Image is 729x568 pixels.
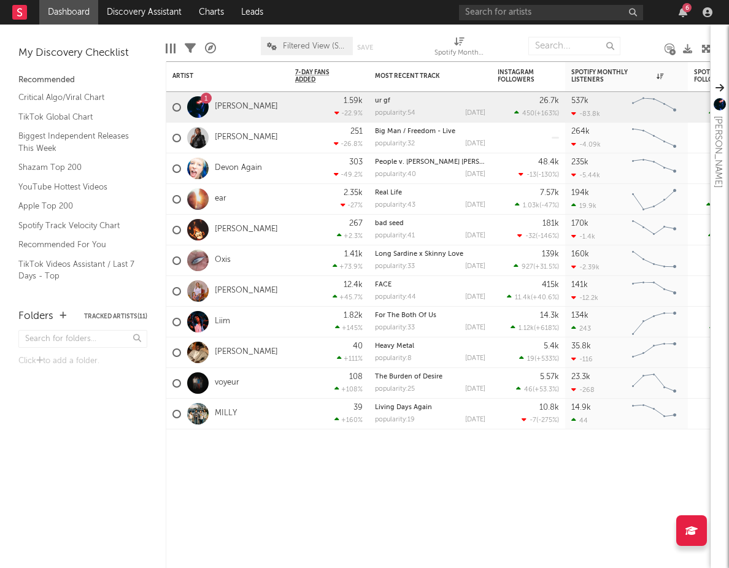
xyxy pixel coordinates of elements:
[526,172,536,178] span: -13
[539,97,559,105] div: 26.7k
[527,356,534,363] span: 19
[215,409,237,419] a: MILLY
[375,251,463,258] a: Long Sardine x Skinny Love
[375,72,467,80] div: Most Recent Track
[627,245,682,276] svg: Chart title
[522,416,559,424] div: ( )
[375,128,485,135] div: Big Man / Freedom - Live
[679,7,687,17] button: 6
[571,189,589,197] div: 194k
[344,281,363,289] div: 12.4k
[465,140,485,147] div: [DATE]
[344,250,363,258] div: 1.41k
[539,404,559,412] div: 10.8k
[375,98,485,104] div: ur gf
[571,294,598,302] div: -12.2k
[344,97,363,105] div: 1.59k
[375,110,415,117] div: popularity: 54
[571,404,591,412] div: 14.9k
[215,286,278,296] a: [PERSON_NAME]
[514,263,559,271] div: ( )
[335,324,363,332] div: +145 %
[215,163,262,174] a: Devon Again
[375,171,416,178] div: popularity: 40
[344,189,363,197] div: 2.35k
[18,309,53,324] div: Folders
[627,399,682,429] svg: Chart title
[498,69,541,83] div: Instagram Followers
[682,3,692,12] div: 6
[18,180,135,194] a: YouTube Hottest Videos
[541,202,557,209] span: -47 %
[571,110,600,118] div: -83.8k
[349,220,363,228] div: 267
[542,220,559,228] div: 181k
[375,416,415,423] div: popularity: 19
[215,132,278,143] a: [PERSON_NAME]
[571,97,588,105] div: 537k
[375,374,485,380] div: The Burden of Desire
[375,312,436,319] a: For The Both Of Us
[465,202,485,209] div: [DATE]
[375,404,432,411] a: Living Days Again
[536,325,557,332] span: +618 %
[465,263,485,270] div: [DATE]
[711,116,725,188] div: [PERSON_NAME]
[215,378,239,388] a: voyeur
[215,102,278,112] a: [PERSON_NAME]
[465,110,485,117] div: [DATE]
[172,72,264,80] div: Artist
[375,251,485,258] div: Long Sardine x Skinny Love
[627,92,682,123] svg: Chart title
[334,109,363,117] div: -22.9 %
[571,202,596,210] div: 19.9k
[538,172,557,178] span: -130 %
[571,281,588,289] div: 141k
[516,385,559,393] div: ( )
[465,232,485,239] div: [DATE]
[571,324,591,332] div: 243
[530,417,536,424] span: -7
[375,159,515,166] a: People v. [PERSON_NAME] [PERSON_NAME]
[18,91,135,104] a: Critical Algo/Viral Chart
[18,73,147,88] div: Recommended
[375,232,415,239] div: popularity: 41
[84,313,147,320] button: Tracked Artists(11)
[337,355,363,363] div: +111 %
[511,324,559,332] div: ( )
[522,264,533,271] span: 927
[571,373,590,381] div: 23.3k
[627,337,682,368] svg: Chart title
[375,324,415,331] div: popularity: 33
[375,159,485,166] div: People v. Maryanne Sue
[538,417,557,424] span: -275 %
[18,161,135,174] a: Shazam Top 200
[205,31,216,66] div: A&R Pipeline
[18,129,135,155] a: Biggest Independent Releases This Week
[375,386,415,393] div: popularity: 25
[571,140,601,148] div: -4.09k
[353,342,363,350] div: 40
[375,294,416,301] div: popularity: 44
[571,312,588,320] div: 134k
[507,293,559,301] div: ( )
[519,355,559,363] div: ( )
[349,158,363,166] div: 303
[375,140,415,147] div: popularity: 32
[18,46,147,61] div: My Discovery Checklist
[533,294,557,301] span: +40.6 %
[540,189,559,197] div: 7.57k
[522,110,534,117] span: 450
[465,355,485,362] div: [DATE]
[571,386,595,394] div: -268
[571,250,589,258] div: 160k
[375,343,485,350] div: Heavy Metal
[571,171,600,179] div: -5.44k
[375,128,455,135] a: Big Man / Freedom - Live
[334,416,363,424] div: +160 %
[344,312,363,320] div: 1.82k
[571,342,591,350] div: 35.8k
[215,347,278,358] a: [PERSON_NAME]
[375,220,404,227] a: bad seed
[333,263,363,271] div: +73.9 %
